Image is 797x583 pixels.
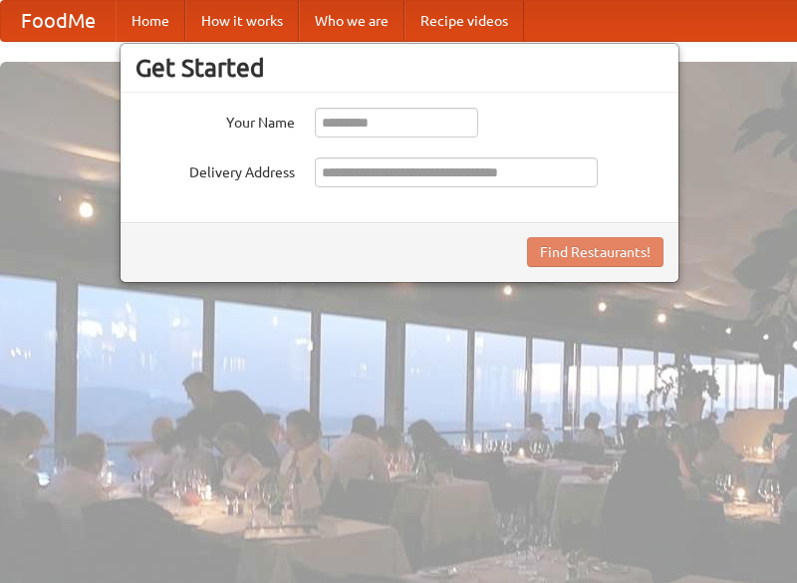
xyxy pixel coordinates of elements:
label: Delivery Address [135,157,295,182]
h3: Get Started [135,53,664,83]
a: Recipe videos [404,1,524,41]
button: Find Restaurants! [527,237,664,267]
a: Who we are [299,1,404,41]
label: Your Name [135,108,295,133]
a: How it works [185,1,299,41]
a: FoodMe [1,1,116,41]
a: Home [116,1,185,41]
